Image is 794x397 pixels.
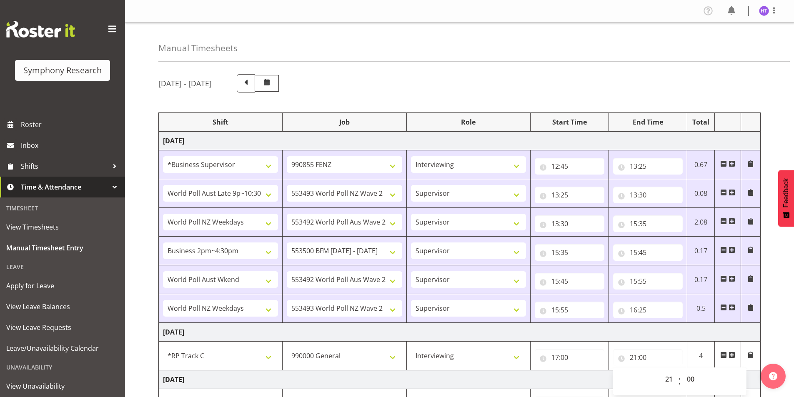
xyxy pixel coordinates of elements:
[535,215,604,232] input: Click to select...
[687,237,715,265] td: 0.17
[2,275,123,296] a: Apply for Leave
[2,258,123,275] div: Leave
[6,380,119,392] span: View Unavailability
[691,117,711,127] div: Total
[613,349,683,366] input: Click to select...
[6,242,119,254] span: Manual Timesheet Entry
[535,158,604,175] input: Click to select...
[163,117,278,127] div: Shift
[23,64,102,77] div: Symphony Research
[613,215,683,232] input: Click to select...
[6,342,119,355] span: Leave/Unavailability Calendar
[678,371,681,392] span: :
[287,117,402,127] div: Job
[6,280,119,292] span: Apply for Leave
[159,323,761,342] td: [DATE]
[2,376,123,397] a: View Unavailability
[2,237,123,258] a: Manual Timesheet Entry
[159,370,761,389] td: [DATE]
[759,6,769,16] img: hal-thomas1264.jpg
[613,158,683,175] input: Click to select...
[687,150,715,179] td: 0.67
[21,160,108,172] span: Shifts
[778,170,794,227] button: Feedback - Show survey
[613,244,683,261] input: Click to select...
[613,273,683,290] input: Click to select...
[6,300,119,313] span: View Leave Balances
[535,273,604,290] input: Click to select...
[535,244,604,261] input: Click to select...
[535,117,604,127] div: Start Time
[2,338,123,359] a: Leave/Unavailability Calendar
[6,321,119,334] span: View Leave Requests
[613,187,683,203] input: Click to select...
[782,178,790,207] span: Feedback
[2,217,123,237] a: View Timesheets
[21,118,121,131] span: Roster
[687,179,715,208] td: 0.08
[687,294,715,323] td: 0.5
[158,79,212,88] h5: [DATE] - [DATE]
[613,117,683,127] div: End Time
[769,372,777,380] img: help-xxl-2.png
[2,296,123,317] a: View Leave Balances
[21,181,108,193] span: Time & Attendance
[2,200,123,217] div: Timesheet
[158,43,238,53] h4: Manual Timesheets
[687,208,715,237] td: 2.08
[2,359,123,376] div: Unavailability
[21,139,121,152] span: Inbox
[6,221,119,233] span: View Timesheets
[613,302,683,318] input: Click to select...
[687,265,715,294] td: 0.17
[159,132,761,150] td: [DATE]
[6,21,75,37] img: Rosterit website logo
[687,342,715,370] td: 4
[535,349,604,366] input: Click to select...
[535,302,604,318] input: Click to select...
[535,187,604,203] input: Click to select...
[2,317,123,338] a: View Leave Requests
[411,117,526,127] div: Role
